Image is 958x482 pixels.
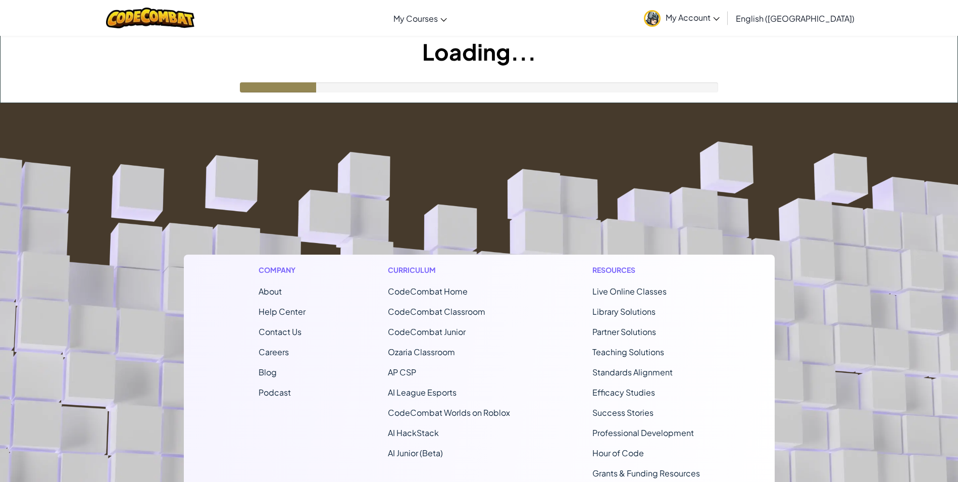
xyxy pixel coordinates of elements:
a: Standards Alignment [592,367,673,377]
a: Hour of Code [592,448,644,458]
img: CodeCombat logo [106,8,194,28]
img: avatar [644,10,661,27]
span: English ([GEOGRAPHIC_DATA]) [736,13,854,24]
span: CodeCombat Home [388,286,468,297]
a: AI League Esports [388,387,457,398]
a: Success Stories [592,407,653,418]
a: English ([GEOGRAPHIC_DATA]) [731,5,860,32]
a: About [259,286,282,297]
a: Ozaria Classroom [388,347,455,357]
h1: Loading... [1,36,957,67]
a: Help Center [259,306,306,317]
a: CodeCombat Junior [388,326,466,337]
span: My Account [666,12,720,23]
a: Professional Development [592,427,694,438]
a: Podcast [259,387,291,398]
h1: Curriculum [388,265,510,275]
a: Library Solutions [592,306,656,317]
a: Grants & Funding Resources [592,468,700,478]
a: Teaching Solutions [592,347,664,357]
a: Efficacy Studies [592,387,655,398]
a: Careers [259,347,289,357]
h1: Resources [592,265,700,275]
a: My Account [639,2,725,34]
h1: Company [259,265,306,275]
span: Contact Us [259,326,301,337]
span: My Courses [393,13,438,24]
a: Live Online Classes [592,286,667,297]
a: My Courses [388,5,452,32]
a: Partner Solutions [592,326,656,337]
a: AP CSP [388,367,416,377]
a: CodeCombat Classroom [388,306,485,317]
a: AI Junior (Beta) [388,448,443,458]
a: CodeCombat Worlds on Roblox [388,407,510,418]
a: Blog [259,367,277,377]
a: AI HackStack [388,427,439,438]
